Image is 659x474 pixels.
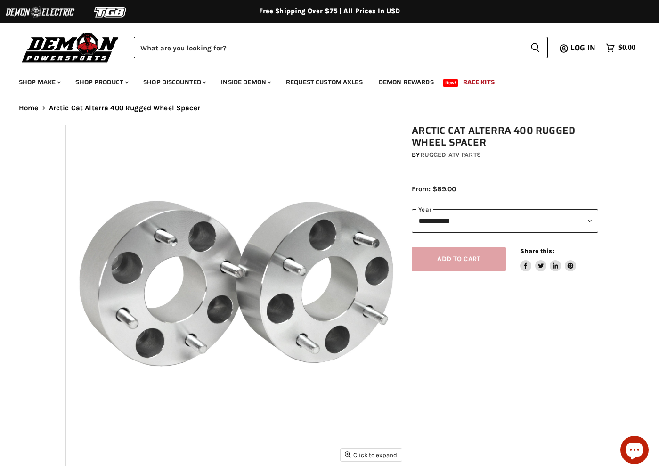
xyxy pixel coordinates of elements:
span: Arctic Cat Alterra 400 Rugged Wheel Spacer [49,104,200,112]
a: Shop Discounted [136,73,212,92]
span: Share this: [520,247,554,254]
button: Click to expand [341,449,402,461]
img: Arctic Cat Alterra 400 Rugged Wheel Spacer [66,125,407,466]
a: $0.00 [601,41,640,55]
a: Shop Product [68,73,134,92]
a: Demon Rewards [372,73,441,92]
a: Request Custom Axles [279,73,370,92]
a: Inside Demon [214,73,277,92]
button: Search [523,37,548,58]
a: Home [19,104,39,112]
img: Demon Electric Logo 2 [5,3,75,21]
input: Search [134,37,523,58]
span: New! [443,79,459,87]
div: by [412,150,598,160]
aside: Share this: [520,247,576,272]
span: Log in [570,42,595,54]
form: Product [134,37,548,58]
a: Rugged ATV Parts [420,151,481,159]
select: year [412,209,598,232]
span: From: $89.00 [412,185,456,193]
a: Log in [566,44,601,52]
span: Click to expand [345,451,397,458]
a: Race Kits [456,73,502,92]
img: Demon Powersports [19,31,122,64]
ul: Main menu [12,69,633,92]
img: TGB Logo 2 [75,3,146,21]
h1: Arctic Cat Alterra 400 Rugged Wheel Spacer [412,125,598,148]
a: Shop Make [12,73,66,92]
span: $0.00 [618,43,635,52]
inbox-online-store-chat: Shopify online store chat [618,436,651,466]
